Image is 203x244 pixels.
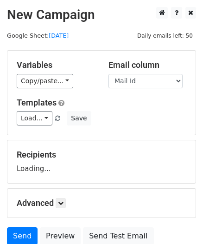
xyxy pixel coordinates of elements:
div: Loading... [17,150,186,174]
h2: New Campaign [7,7,196,23]
a: Daily emails left: 50 [134,32,196,39]
a: Templates [17,98,57,107]
h5: Variables [17,60,95,70]
button: Save [67,111,91,125]
small: Google Sheet: [7,32,69,39]
span: Daily emails left: 50 [134,31,196,41]
h5: Advanced [17,198,186,208]
a: Load... [17,111,52,125]
h5: Email column [108,60,186,70]
a: Copy/paste... [17,74,73,88]
a: [DATE] [49,32,69,39]
h5: Recipients [17,150,186,160]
